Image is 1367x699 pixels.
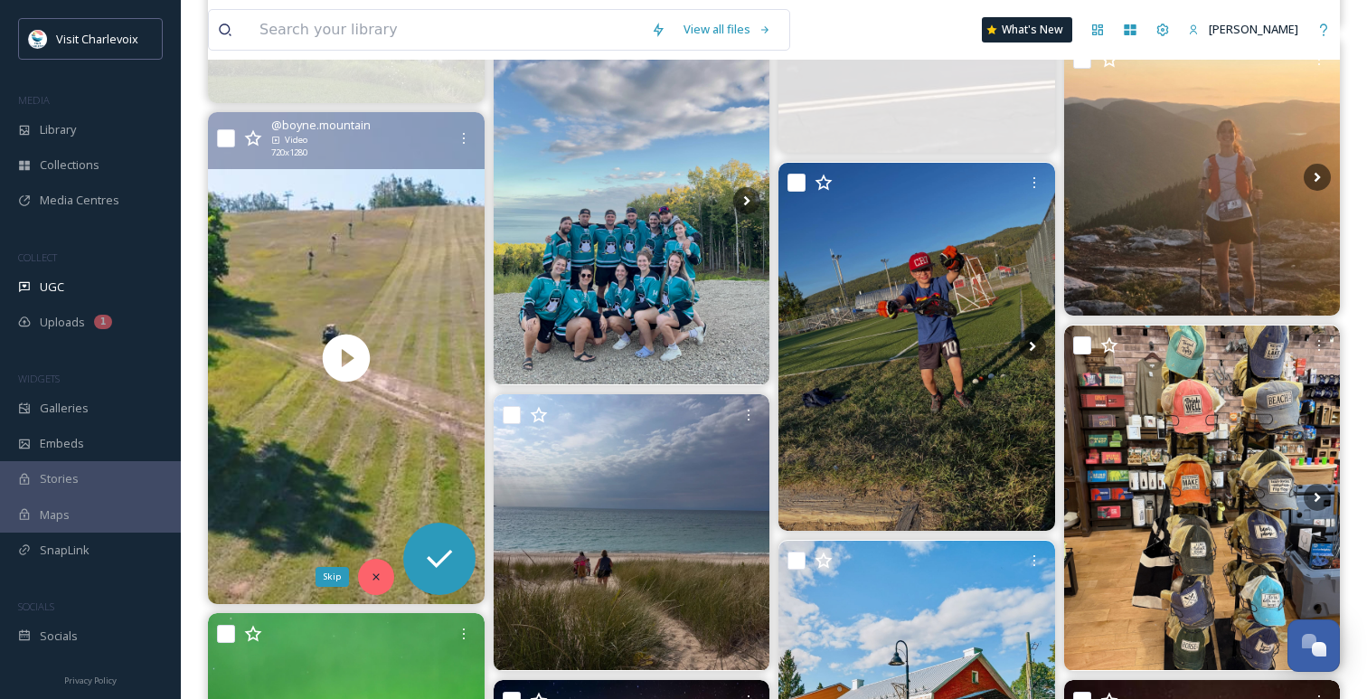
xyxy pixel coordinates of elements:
span: Visit Charlevoix [56,31,138,47]
span: Galleries [40,400,89,417]
span: Maps [40,506,70,524]
input: Search your library [250,10,642,50]
img: Visit-Charlevoix_Logo.jpg [29,30,47,48]
button: Open Chat [1287,619,1340,672]
img: Une 2e famille, les Pine-Gouines 🐧💙 On a peut-être perdu Charlevoix, mais on (exclu la personne q... [494,16,770,384]
span: WIDGETS [18,372,60,385]
span: Library [40,121,76,138]
span: Privacy Policy [64,675,117,686]
a: [PERSON_NAME] [1179,12,1307,47]
div: Skip [316,567,349,587]
a: Privacy Policy [64,668,117,690]
span: [PERSON_NAME] [1209,21,1298,37]
span: Video [285,134,307,146]
span: Collections [40,156,99,174]
img: Good afternoon, Petoskey! Don’t forget to stop in and check out the new season’s arrivals!☀️✨ 📍Gi... [1064,326,1341,671]
span: Socials [40,628,78,645]
span: COLLECT [18,250,57,264]
img: thumbnail [208,112,485,604]
span: Media Centres [40,192,119,209]
a: View all files [674,12,780,47]
a: What's New [982,17,1072,43]
img: Hike & Yoga this Tuesday 4:00 PM Meet at the McSauba Dunes parking lot, then we’ll wander the tra... [494,394,770,671]
span: @ boyne.mountain [271,117,371,134]
video: Mowers in motion, winter in progress ❄️ [208,112,485,604]
span: 720 x 1280 [271,146,307,159]
span: SOCIALS [18,600,54,613]
span: MEDIA [18,93,50,107]
div: 1 [94,315,112,329]
span: UGC [40,279,64,296]
span: Stories [40,470,79,487]
img: Fun fun fun 🥍🥍🥍 #lacrosse #lax #lacrosseplayer #shinnyhockey #hockey #pondhockey #hockeyexterieur... [778,163,1055,531]
span: Embeds [40,435,84,452]
img: UTHC 125 Ça aura pas été la fin de course que je m'étais imaginée, mais ça fait partie de l'avent... [1064,39,1341,316]
span: Uploads [40,314,85,331]
span: SnapLink [40,542,90,559]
